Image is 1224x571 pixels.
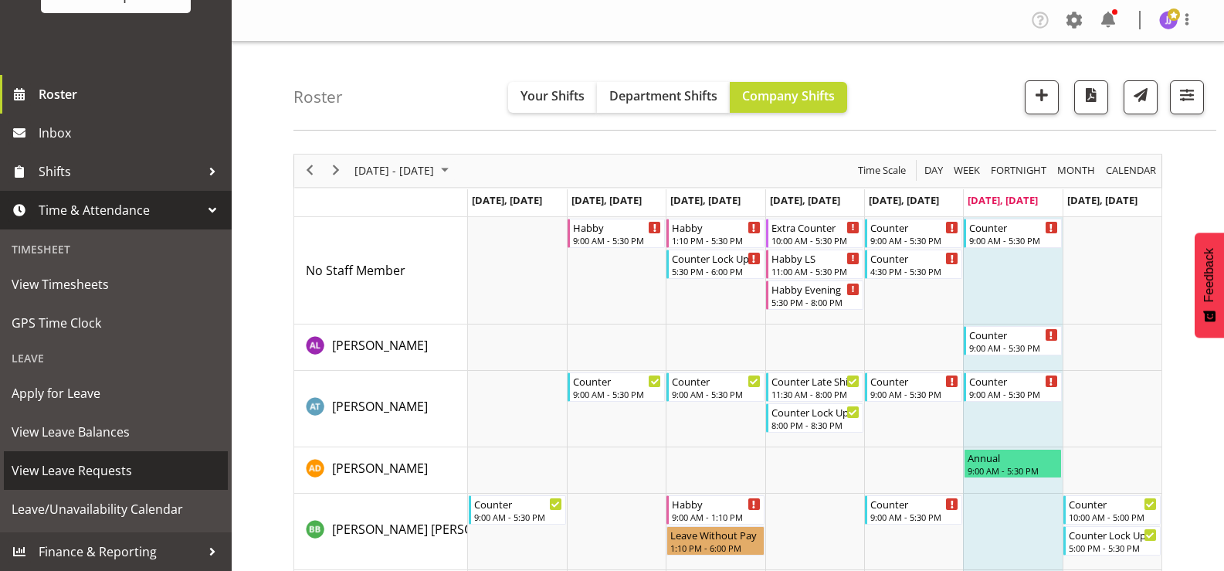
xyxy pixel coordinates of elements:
[573,234,661,246] div: 9:00 AM - 5:30 PM
[870,250,958,266] div: Counter
[323,155,349,187] div: next period
[306,262,405,279] span: No Staff Member
[672,511,760,523] div: 9:00 AM - 1:10 PM
[670,542,760,554] div: 1:10 PM - 6:00 PM
[597,82,730,113] button: Department Shifts
[332,460,428,477] span: [PERSON_NAME]
[294,325,468,371] td: Abigail Lane resource
[969,234,1057,246] div: 9:00 AM - 5:30 PM
[352,161,456,180] button: August 2025
[294,371,468,447] td: Alex-Micheal Taniwha resource
[766,372,863,402] div: Alex-Micheal Taniwha"s event - Counter Late Shift Begin From Thursday, August 21, 2025 at 11:30:0...
[666,250,764,279] div: No Staff Member"s event - Counter Lock Up Begin From Wednesday, August 20, 2025 at 5:30:00 PM GMT...
[672,250,760,266] div: Counter Lock Up
[573,219,661,235] div: Habby
[4,374,228,413] a: Apply for Leave
[952,161,982,180] span: Week
[306,261,405,280] a: No Staff Member
[1195,233,1224,338] button: Feedback - Show survey
[672,496,760,512] div: Habby
[666,526,764,556] div: Beena Beena"s event - Leave Without Pay Begin From Wednesday, August 20, 2025 at 1:10:00 PM GMT+1...
[766,250,863,279] div: No Staff Member"s event - Habby LS Begin From Thursday, August 21, 2025 at 11:00:00 AM GMT+12:00 ...
[969,219,1057,235] div: Counter
[672,219,760,235] div: Habby
[297,155,323,187] div: previous period
[771,404,860,420] div: Counter Lock Up
[294,494,468,570] td: Beena Beena resource
[520,87,585,104] span: Your Shifts
[666,219,764,248] div: No Staff Member"s event - Habby Begin From Wednesday, August 20, 2025 at 1:10:00 PM GMT+12:00 End...
[332,520,527,539] a: [PERSON_NAME] [PERSON_NAME]
[39,160,201,183] span: Shifts
[1056,161,1097,180] span: Month
[964,372,1061,402] div: Alex-Micheal Taniwha"s event - Counter Begin From Saturday, August 23, 2025 at 9:00:00 AM GMT+12:...
[332,397,428,416] a: [PERSON_NAME]
[293,88,343,106] h4: Roster
[472,193,542,207] span: [DATE], [DATE]
[609,87,717,104] span: Department Shifts
[865,372,962,402] div: Alex-Micheal Taniwha"s event - Counter Begin From Friday, August 22, 2025 at 9:00:00 AM GMT+12:00...
[856,161,909,180] button: Time Scale
[12,311,220,335] span: GPS Time Clock
[12,459,220,482] span: View Leave Requests
[870,373,958,389] div: Counter
[1069,527,1157,542] div: Counter Lock Up
[771,281,860,297] div: Habby Evening
[672,234,760,246] div: 1:10 PM - 5:30 PM
[870,388,958,400] div: 9:00 AM - 5:30 PM
[771,265,860,277] div: 11:00 AM - 5:30 PM
[670,193,741,207] span: [DATE], [DATE]
[12,273,220,296] span: View Timesheets
[766,403,863,433] div: Alex-Micheal Taniwha"s event - Counter Lock Up Begin From Thursday, August 21, 2025 at 8:00:00 PM...
[1055,161,1098,180] button: Timeline Month
[771,388,860,400] div: 11:30 AM - 8:00 PM
[672,373,760,389] div: Counter
[332,521,527,538] span: [PERSON_NAME] [PERSON_NAME]
[666,495,764,525] div: Beena Beena"s event - Habby Begin From Wednesday, August 20, 2025 at 9:00:00 AM GMT+12:00 Ends At...
[968,464,1057,477] div: 9:00 AM - 5:30 PM
[4,342,228,374] div: Leave
[865,495,962,525] div: Beena Beena"s event - Counter Begin From Friday, August 22, 2025 at 9:00:00 AM GMT+12:00 Ends At ...
[349,155,458,187] div: August 18 - 24, 2025
[1063,526,1161,556] div: Beena Beena"s event - Counter Lock Up Begin From Sunday, August 24, 2025 at 5:00:00 PM GMT+12:00 ...
[300,161,320,180] button: Previous
[4,490,228,529] a: Leave/Unavailability Calendar
[922,161,946,180] button: Timeline Day
[865,219,962,248] div: No Staff Member"s event - Counter Begin From Friday, August 22, 2025 at 9:00:00 AM GMT+12:00 Ends...
[1069,542,1157,554] div: 5:00 PM - 5:30 PM
[4,304,228,342] a: GPS Time Clock
[969,388,1057,400] div: 9:00 AM - 5:30 PM
[870,511,958,523] div: 9:00 AM - 5:30 PM
[1124,80,1158,114] button: Send a list of all shifts for the selected filtered period to all rostered employees.
[742,87,835,104] span: Company Shifts
[969,342,1057,354] div: 9:00 AM - 5:30 PM
[770,193,840,207] span: [DATE], [DATE]
[771,296,860,308] div: 5:30 PM - 8:00 PM
[573,373,661,389] div: Counter
[4,451,228,490] a: View Leave Requests
[12,498,220,521] span: Leave/Unavailability Calendar
[1104,161,1159,180] button: Month
[1074,80,1108,114] button: Download a PDF of the roster according to the set date range.
[332,337,428,354] span: [PERSON_NAME]
[870,496,958,512] div: Counter
[969,327,1057,342] div: Counter
[969,373,1057,389] div: Counter
[771,250,860,266] div: Habby LS
[39,199,201,222] span: Time & Attendance
[39,540,201,563] span: Finance & Reporting
[294,447,468,494] td: Amelia Denz resource
[670,527,760,542] div: Leave Without Pay
[573,388,661,400] div: 9:00 AM - 5:30 PM
[766,280,863,310] div: No Staff Member"s event - Habby Evening Begin From Thursday, August 21, 2025 at 5:30:00 PM GMT+12...
[1069,511,1157,523] div: 10:00 AM - 5:00 PM
[1104,161,1158,180] span: calendar
[1069,496,1157,512] div: Counter
[865,250,962,279] div: No Staff Member"s event - Counter Begin From Friday, August 22, 2025 at 4:30:00 PM GMT+12:00 Ends...
[474,511,562,523] div: 9:00 AM - 5:30 PM
[1159,11,1178,29] img: janelle-jonkers702.jpg
[1063,495,1161,525] div: Beena Beena"s event - Counter Begin From Sunday, August 24, 2025 at 10:00:00 AM GMT+12:00 Ends At...
[4,233,228,265] div: Timesheet
[666,372,764,402] div: Alex-Micheal Taniwha"s event - Counter Begin From Wednesday, August 20, 2025 at 9:00:00 AM GMT+12...
[332,336,428,355] a: [PERSON_NAME]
